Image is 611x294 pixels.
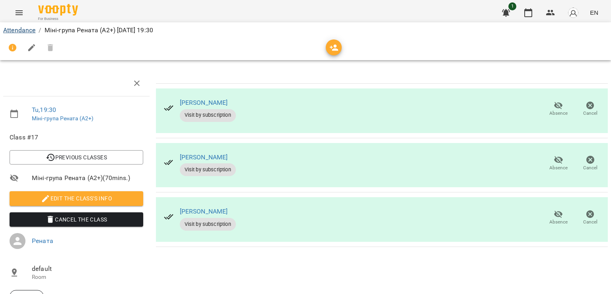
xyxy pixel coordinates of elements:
a: [PERSON_NAME] [180,153,228,161]
p: Room [32,273,143,281]
span: default [32,264,143,274]
button: Menu [10,3,29,22]
span: 1 [508,2,516,10]
a: [PERSON_NAME] [180,208,228,215]
span: For Business [38,16,78,22]
button: Cancel the class [10,212,143,227]
button: Previous Classes [10,150,143,165]
button: Cancel [574,98,606,120]
span: Absence [549,110,568,117]
span: Cancel [583,110,597,117]
span: Absence [549,165,568,171]
img: avatar_s.png [568,7,579,18]
span: EN [590,8,598,17]
nav: breadcrumb [3,25,608,35]
a: Attendance [3,26,35,34]
span: Cancel [583,165,597,171]
button: Cancel [574,207,606,229]
button: Absence [543,207,574,229]
span: Previous Classes [16,153,137,162]
span: Міні-група Рената (А2+) ( 70 mins. ) [32,173,143,183]
button: EN [587,5,601,20]
p: Міні-група Рената (А2+) [DATE] 19:30 [45,25,153,35]
button: Absence [543,98,574,120]
span: Absence [549,219,568,225]
span: Visit by subscription [180,166,236,173]
li: / [39,25,41,35]
span: Edit the class's Info [16,194,137,203]
button: Edit the class's Info [10,191,143,206]
a: Міні-група Рената (А2+) [32,115,93,122]
span: Cancel [583,219,597,225]
a: [PERSON_NAME] [180,99,228,106]
button: Cancel [574,152,606,174]
span: Cancel the class [16,215,137,224]
span: Class #17 [10,133,143,142]
a: Рената [32,237,53,245]
button: Absence [543,152,574,174]
span: Visit by subscription [180,112,236,119]
span: Visit by subscription [180,221,236,228]
img: Voopty Logo [38,4,78,16]
a: Tu , 19:30 [32,106,56,114]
